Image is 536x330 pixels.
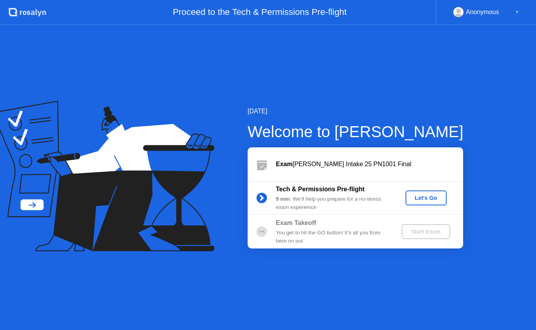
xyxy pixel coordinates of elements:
[276,196,290,202] b: 5 min
[248,120,464,143] div: Welcome to [PERSON_NAME]
[276,229,389,245] div: You get to hit the GO button! It’s all you from here on out
[276,195,389,211] div: : We’ll help you prepare for a no-stress exam experience
[466,7,499,17] div: Anonymous
[276,161,293,167] b: Exam
[248,107,464,116] div: [DATE]
[515,7,519,17] div: ▼
[402,224,450,239] button: Start Exam
[276,219,316,226] b: Exam Takeoff
[405,228,447,235] div: Start Exam
[276,160,463,169] div: [PERSON_NAME] Intake 25 PN1001 Final
[276,186,364,192] b: Tech & Permissions Pre-flight
[406,190,447,205] button: Let's Go
[409,195,444,201] div: Let's Go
